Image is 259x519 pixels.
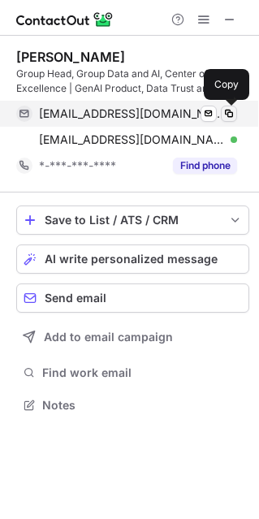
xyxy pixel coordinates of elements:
button: Notes [16,394,249,417]
div: Save to List / ATS / CRM [45,214,221,227]
span: Find work email [42,365,243,380]
button: Send email [16,283,249,313]
button: Reveal Button [173,158,237,174]
img: ContactOut v5.3.10 [16,10,114,29]
button: save-profile-one-click [16,205,249,235]
span: Notes [42,398,243,413]
span: AI write personalized message [45,253,218,266]
div: Group Head, Group Data and AI, Center of Excellence | GenAI Product, Data Trust and GenAI [16,67,249,96]
button: Find work email [16,361,249,384]
span: [EMAIL_ADDRESS][DOMAIN_NAME] [39,132,225,147]
div: [PERSON_NAME] [16,49,125,65]
button: AI write personalized message [16,244,249,274]
button: Add to email campaign [16,322,249,352]
span: [EMAIL_ADDRESS][DOMAIN_NAME] [39,106,225,121]
span: Send email [45,292,106,305]
span: Add to email campaign [44,331,173,344]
